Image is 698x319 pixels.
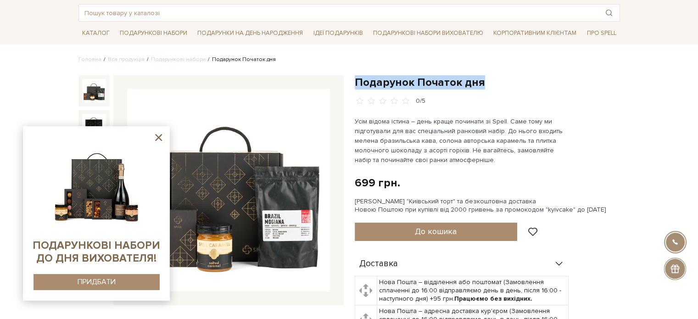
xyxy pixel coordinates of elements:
[377,276,568,305] td: Нова Пошта – відділення або поштомат (Замовлення сплаченні до 16:00 відправляємо день в день, піс...
[355,223,518,241] button: До кошика
[415,226,457,236] span: До кошика
[116,26,191,40] a: Подарункові набори
[82,79,106,103] img: Подарунок Початок дня
[359,260,398,268] span: Доставка
[151,56,206,63] a: Подарункові набори
[416,97,425,106] div: 0/5
[583,26,620,40] a: Про Spell
[309,26,366,40] a: Ідеї подарунків
[355,117,570,165] p: Усім відома істина – день краще починати зі Spell. Саме тому ми підготували для вас спеціальний р...
[206,56,276,64] li: Подарунок Початок дня
[82,114,106,138] img: Подарунок Початок дня
[454,295,532,302] b: Працюємо без вихідних.
[194,26,307,40] a: Подарунки на День народження
[598,5,620,21] button: Пошук товару у каталозі
[369,25,487,41] a: Подарункові набори вихователю
[490,25,580,41] a: Корпоративним клієнтам
[355,197,620,214] div: [PERSON_NAME] "Київський торт" та безкоштовна доставка Новою Поштою при купівлі від 2000 гривень ...
[78,56,101,63] a: Головна
[127,89,330,292] img: Подарунок Початок дня
[355,176,400,190] div: 699 грн.
[355,75,620,90] h1: Подарунок Початок дня
[78,26,113,40] a: Каталог
[108,56,145,63] a: Вся продукція
[79,5,598,21] input: Пошук товару у каталозі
